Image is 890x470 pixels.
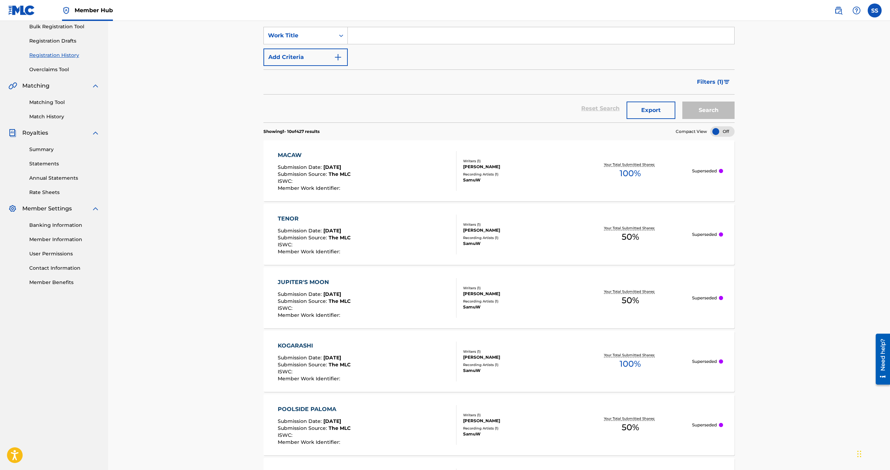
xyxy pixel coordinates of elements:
[463,431,568,437] div: SamuW
[463,177,568,183] div: SamuW
[870,331,890,387] iframe: Resource Center
[834,6,843,15] img: search
[278,234,329,241] span: Submission Source :
[278,368,294,375] span: ISWC :
[323,227,341,234] span: [DATE]
[693,73,735,91] button: Filters (1)
[29,37,100,45] a: Registration Drafts
[463,362,568,367] div: Recording Artists ( 1 )
[604,416,657,421] p: Your Total Submitted Shares:
[463,164,568,170] div: [PERSON_NAME]
[463,426,568,431] div: Recording Artists ( 1 )
[278,418,323,424] span: Submission Date :
[692,358,717,365] p: Superseded
[278,278,351,286] div: JUPITER'S MOON
[91,129,100,137] img: expand
[263,204,735,265] a: TENORSubmission Date:[DATE]Submission Source:The MLCISWC:Member Work Identifier:Writers (1)[PERSO...
[8,129,17,137] img: Royalties
[29,222,100,229] a: Banking Information
[620,358,641,370] span: 100 %
[278,171,329,177] span: Submission Source :
[831,3,845,17] a: Public Search
[29,279,100,286] a: Member Benefits
[627,102,675,119] button: Export
[463,291,568,297] div: [PERSON_NAME]
[263,27,735,122] form: Search Form
[278,248,342,255] span: Member Work Identifier :
[463,304,568,310] div: SamuW
[29,264,100,272] a: Contact Information
[268,31,331,40] div: Work Title
[278,405,351,413] div: POOLSIDE PALOMA
[622,231,639,243] span: 50 %
[22,204,72,213] span: Member Settings
[329,171,351,177] span: The MLC
[8,5,35,15] img: MLC Logo
[29,113,100,120] a: Match History
[29,189,100,196] a: Rate Sheets
[278,342,351,350] div: KOGARASHI
[855,437,890,470] div: Chat Widget
[604,289,657,294] p: Your Total Submitted Shares:
[278,215,351,223] div: TENOR
[463,172,568,177] div: Recording Artists ( 1 )
[8,204,17,213] img: Member Settings
[463,354,568,360] div: [PERSON_NAME]
[463,285,568,291] div: Writers ( 1 )
[278,241,294,248] span: ISWC :
[29,52,100,59] a: Registration History
[323,164,341,170] span: [DATE]
[278,439,342,445] span: Member Work Identifier :
[329,298,351,304] span: The MLC
[463,299,568,304] div: Recording Artists ( 1 )
[8,82,17,90] img: Matching
[329,234,351,241] span: The MLC
[91,82,100,90] img: expand
[850,3,864,17] div: Help
[278,164,323,170] span: Submission Date :
[278,375,342,382] span: Member Work Identifier :
[263,267,735,328] a: JUPITER'S MOONSubmission Date:[DATE]Submission Source:The MLCISWC:Member Work Identifier:Writers ...
[857,443,861,464] div: Drag
[278,312,342,318] span: Member Work Identifier :
[334,53,342,61] img: 9d2ae6d4665cec9f34b9.svg
[278,425,329,431] span: Submission Source :
[263,394,735,455] a: POOLSIDE PALOMASubmission Date:[DATE]Submission Source:The MLCISWC:Member Work Identifier:Writers...
[22,82,49,90] span: Matching
[263,140,735,201] a: MACAWSubmission Date:[DATE]Submission Source:The MLCISWC:Member Work Identifier:Writers (1)[PERSO...
[29,23,100,30] a: Bulk Registration Tool
[622,421,639,434] span: 50 %
[323,355,341,361] span: [DATE]
[278,151,351,159] div: MACAW
[463,235,568,240] div: Recording Artists ( 1 )
[75,6,113,14] span: Member Hub
[692,231,717,238] p: Superseded
[463,240,568,247] div: SamuW
[29,174,100,182] a: Annual Statements
[29,160,100,167] a: Statements
[604,162,657,167] p: Your Total Submitted Shares:
[463,349,568,354] div: Writers ( 1 )
[29,66,100,73] a: Overclaims Tool
[278,185,342,191] span: Member Work Identifier :
[22,129,48,137] span: Royalties
[278,291,323,297] span: Submission Date :
[278,298,329,304] span: Submission Source :
[263,128,320,135] p: Showing 1 - 10 of 427 results
[278,361,329,368] span: Submission Source :
[278,432,294,438] span: ISWC :
[697,78,723,86] span: Filters ( 1 )
[29,236,100,243] a: Member Information
[323,418,341,424] span: [DATE]
[622,294,639,307] span: 50 %
[852,6,861,15] img: help
[263,49,348,66] button: Add Criteria
[263,331,735,392] a: KOGARASHISubmission Date:[DATE]Submission Source:The MLCISWC:Member Work Identifier:Writers (1)[P...
[62,6,70,15] img: Top Rightsholder
[278,178,294,184] span: ISWC :
[692,295,717,301] p: Superseded
[323,291,341,297] span: [DATE]
[463,227,568,233] div: [PERSON_NAME]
